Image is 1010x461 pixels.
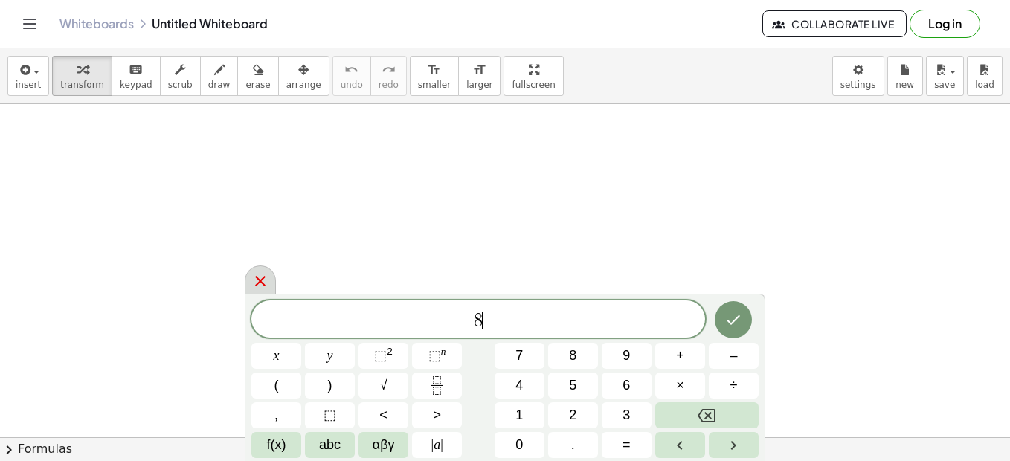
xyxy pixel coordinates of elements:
button: Log in [910,10,980,38]
button: Functions [251,432,301,458]
i: format_size [472,61,486,79]
button: scrub [160,56,201,96]
button: 1 [495,402,544,428]
button: , [251,402,301,428]
span: 8 [569,346,576,366]
span: undo [341,80,363,90]
button: 5 [548,373,598,399]
button: 4 [495,373,544,399]
span: keypad [120,80,152,90]
button: Squared [358,343,408,369]
span: < [379,405,387,425]
span: settings [840,80,876,90]
span: × [676,375,684,396]
a: Whiteboards [59,16,134,31]
button: Absolute value [412,432,462,458]
span: 9 [623,346,630,366]
span: draw [208,80,231,90]
span: f(x) [267,435,286,455]
button: format_sizelarger [458,56,501,96]
span: ( [274,375,279,396]
button: x [251,343,301,369]
span: 6 [623,375,630,396]
span: new [895,80,914,90]
button: Equals [602,432,652,458]
span: . [571,435,575,455]
button: undoundo [332,56,371,96]
span: ⬚ [324,405,336,425]
button: 0 [495,432,544,458]
span: erase [245,80,270,90]
button: 8 [548,343,598,369]
button: new [887,56,923,96]
button: transform [52,56,112,96]
button: redoredo [370,56,407,96]
span: + [676,346,684,366]
button: draw [200,56,239,96]
i: format_size [427,61,441,79]
span: ⬚ [428,348,441,363]
span: y [327,346,333,366]
span: – [730,346,737,366]
button: load [967,56,1003,96]
button: Fraction [412,373,462,399]
button: Times [655,373,705,399]
button: Alphabet [305,432,355,458]
i: undo [344,61,358,79]
button: fullscreen [504,56,563,96]
i: keyboard [129,61,143,79]
button: 7 [495,343,544,369]
span: , [274,405,278,425]
button: Right arrow [709,432,759,458]
button: Toggle navigation [18,12,42,36]
i: redo [382,61,396,79]
span: larger [466,80,492,90]
span: ⬚ [374,348,387,363]
span: a [431,435,443,455]
button: keyboardkeypad [112,56,161,96]
button: insert [7,56,49,96]
span: 3 [623,405,630,425]
span: load [975,80,994,90]
span: abc [319,435,341,455]
span: save [934,80,955,90]
span: 8 [474,312,483,329]
span: ) [328,375,332,396]
span: √ [380,375,387,396]
span: | [440,437,443,452]
button: Plus [655,343,705,369]
button: arrange [278,56,329,96]
button: Greater than [412,402,462,428]
span: insert [16,80,41,90]
button: erase [237,56,278,96]
button: settings [832,56,884,96]
span: Collaborate Live [775,17,894,30]
span: ​ [482,312,483,329]
span: transform [60,80,104,90]
button: Square root [358,373,408,399]
button: Placeholder [305,402,355,428]
span: 5 [569,375,576,396]
button: 2 [548,402,598,428]
span: 2 [569,405,576,425]
span: x [274,346,280,366]
span: ÷ [730,375,738,396]
span: redo [379,80,399,90]
span: = [623,435,631,455]
button: Minus [709,343,759,369]
button: y [305,343,355,369]
button: Collaborate Live [762,10,907,37]
button: Backspace [655,402,759,428]
button: 6 [602,373,652,399]
button: 9 [602,343,652,369]
button: Greek alphabet [358,432,408,458]
button: format_sizesmaller [410,56,459,96]
button: ) [305,373,355,399]
span: 0 [515,435,523,455]
span: 4 [515,375,523,396]
span: scrub [168,80,193,90]
sup: n [441,346,446,357]
button: ( [251,373,301,399]
span: > [433,405,441,425]
button: 3 [602,402,652,428]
